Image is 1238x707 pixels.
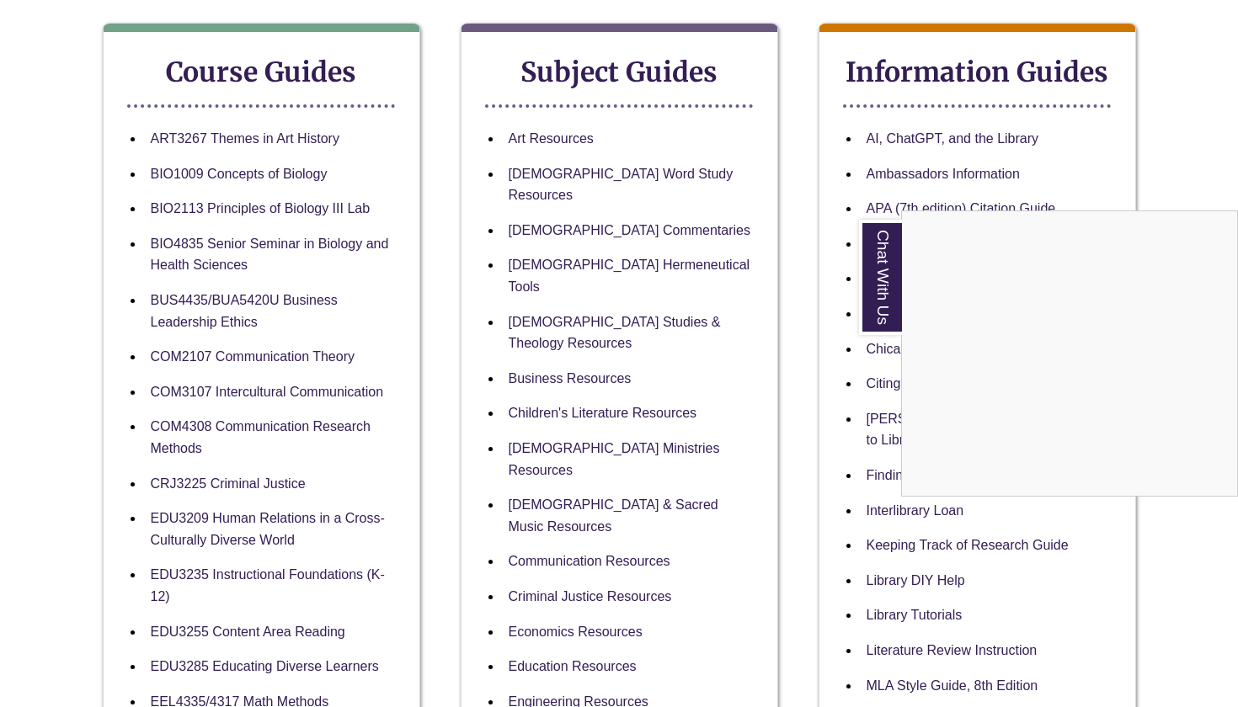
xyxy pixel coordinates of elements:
[151,349,355,364] a: COM2107 Communication Theory
[509,258,750,294] a: [DEMOGRAPHIC_DATA] Hermeneutical Tools
[859,220,902,335] a: Chat With Us
[509,223,750,237] a: [DEMOGRAPHIC_DATA] Commentaries
[867,573,965,587] a: Library DIY Help
[509,659,637,673] a: Education Resources
[151,385,384,399] a: COM3107 Intercultural Communication
[509,441,720,477] a: [DEMOGRAPHIC_DATA] Ministries Resources
[901,210,1238,497] div: Chat With Us
[509,315,721,351] a: [DEMOGRAPHIC_DATA] Studies & Theology Resources
[867,131,1039,146] a: AI, ChatGPT, and the Library
[867,503,964,518] a: Interlibrary Loan
[509,371,632,385] a: Business Resources
[509,406,697,420] a: Children's Literature Resources
[151,567,385,603] a: EDU3235 Instructional Foundations (K-12)
[867,167,1020,181] a: Ambassadors Information
[151,167,328,181] a: BIO1009 Concepts of Biology
[846,56,1108,89] strong: Information Guides
[509,554,670,568] a: Communication Resources
[166,56,356,89] strong: Course Guides
[867,678,1038,693] a: MLA Style Guide, 8th Edition
[867,468,957,482] a: Finding a Topic
[867,342,990,356] a: Chicago Style Guide
[509,625,643,639] a: Economics Resources
[151,511,385,547] a: EDU3209 Human Relations in a Cross-Culturally Diverse World
[867,412,1113,448] a: [PERSON_NAME] Decimal Classification to Library of Congress Classification
[151,476,306,491] a: CRJ3225 Criminal Justice
[867,538,1069,552] a: Keeping Track of Research Guide
[867,608,963,622] a: Library Tutorials
[520,56,718,89] strong: Subject Guides
[151,131,339,146] a: ART3267 Themes in Art History
[151,625,345,639] a: EDU3255 Content Area Reading
[509,167,734,203] a: [DEMOGRAPHIC_DATA] Word Study Resources
[509,589,672,603] a: Criminal Justice Resources
[151,419,371,455] a: COM4308 Communication Research Methods
[509,497,718,534] a: [DEMOGRAPHIC_DATA] & Sacred Music Resources
[151,293,338,329] a: BUS4435/BUA5420U Business Leadership Ethics
[151,201,371,215] a: BIO2113 Principles of Biology III Lab
[151,237,389,273] a: BIO4835 Senior Seminar in Biology and Health Sciences
[867,643,1038,657] a: Literature Review Instruction
[151,659,379,673] a: EDU3285 Educating Diverse Learners
[867,376,994,391] a: Citing Sources Guide
[509,131,594,146] a: Art Resources
[867,201,1056,215] a: APA (7th edition) Citation Guide
[902,211,1237,496] iframe: Chat Widget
